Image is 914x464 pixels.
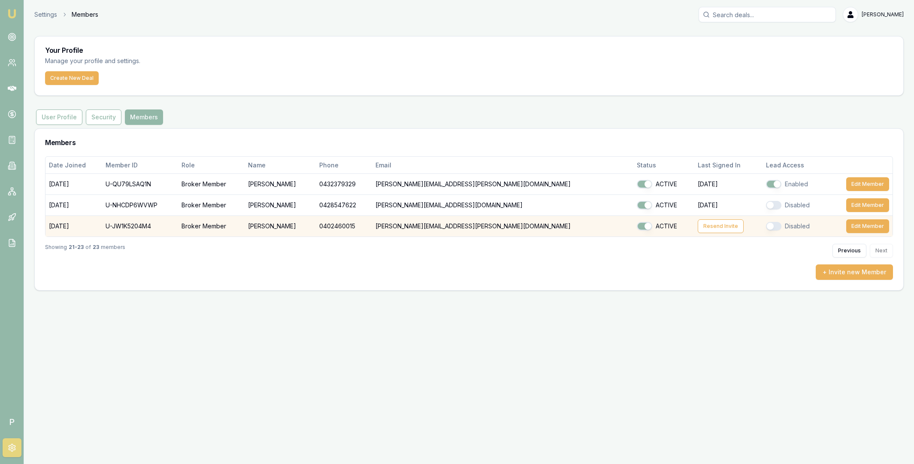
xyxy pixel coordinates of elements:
[102,157,178,174] th: Member ID
[34,10,57,19] a: Settings
[178,157,245,174] th: Role
[785,201,810,209] span: Disabled
[785,180,808,188] span: Enabled
[862,11,904,18] span: [PERSON_NAME]
[637,201,691,209] div: ACTIVE
[637,222,691,230] div: ACTIVE
[698,201,759,209] div: [DATE]
[785,222,810,230] span: Disabled
[45,71,99,85] button: Create New Deal
[846,177,889,191] button: Edit Member
[69,244,84,258] strong: 21 - 23
[245,157,315,174] th: Name
[316,195,372,216] td: 0428547622
[699,7,836,22] input: Search deals
[372,174,633,195] td: [PERSON_NAME][EMAIL_ADDRESS][PERSON_NAME][DOMAIN_NAME]
[45,47,893,54] h3: Your Profile
[45,56,265,66] p: Manage your profile and settings.
[816,264,893,280] button: + Invite new Member
[45,139,893,146] h3: Members
[316,157,372,174] th: Phone
[36,109,82,125] button: User Profile
[93,244,99,258] strong: 23
[3,412,21,431] span: P
[178,216,245,237] td: Broker Member
[72,10,98,19] span: Members
[698,180,759,188] div: [DATE]
[45,195,102,216] td: [DATE]
[102,195,178,216] td: U-NHCDP6WVWP
[637,180,691,188] div: ACTIVE
[86,109,121,125] button: Security
[45,174,102,195] td: [DATE]
[245,195,315,216] td: [PERSON_NAME]
[316,174,372,195] td: 0432379329
[178,195,245,216] td: Broker Member
[763,157,828,174] th: Lead Access
[698,219,744,233] button: Resend Invite
[102,174,178,195] td: U-QU79LSAQ1N
[372,157,633,174] th: Email
[694,157,763,174] th: Last Signed In
[245,216,315,237] td: [PERSON_NAME]
[102,216,178,237] td: U-JW1K5204M4
[316,216,372,237] td: 0402460015
[45,216,102,237] td: [DATE]
[633,157,694,174] th: Status
[372,195,633,216] td: [PERSON_NAME][EMAIL_ADDRESS][DOMAIN_NAME]
[372,216,633,237] td: [PERSON_NAME][EMAIL_ADDRESS][PERSON_NAME][DOMAIN_NAME]
[125,109,163,125] button: Members
[846,198,889,212] button: Edit Member
[7,9,17,19] img: emu-icon-u.png
[846,219,889,233] button: Edit Member
[45,244,125,258] div: Showing of members
[245,174,315,195] td: [PERSON_NAME]
[832,244,866,258] button: Previous
[34,10,98,19] nav: breadcrumb
[178,174,245,195] td: Broker Member
[45,157,102,174] th: Date Joined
